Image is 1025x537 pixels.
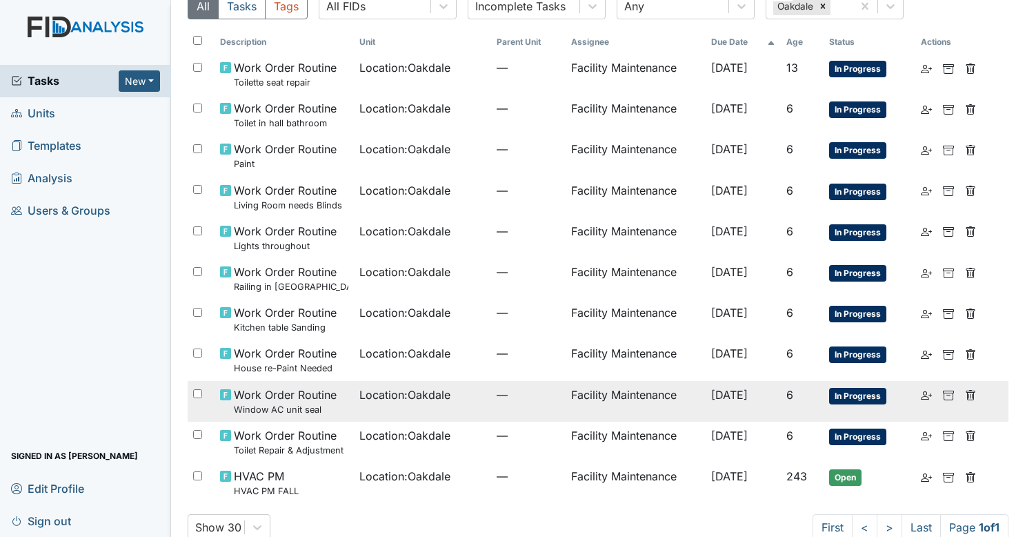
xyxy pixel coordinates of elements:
span: In Progress [829,306,886,322]
span: Work Order Routine Railing in Hallway [234,264,348,293]
a: Delete [965,345,976,362]
a: Archive [943,59,954,76]
td: Facility Maintenance [566,381,705,422]
span: — [497,264,560,280]
span: Location : Oakdale [359,304,450,321]
span: In Progress [829,265,886,282]
span: Tasks [11,72,119,89]
span: 6 [786,429,793,442]
a: Archive [943,468,954,485]
span: Work Order Routine Toilet Repair & Adjustment [234,427,344,457]
span: Sign out [11,510,71,531]
a: Archive [943,141,954,157]
td: Facility Maintenance [566,422,705,462]
span: — [497,141,560,157]
a: Delete [965,427,976,444]
span: [DATE] [711,224,748,238]
span: Location : Oakdale [359,468,450,485]
span: [DATE] [711,184,748,197]
small: Toilet Repair & Adjustment [234,444,344,457]
span: Open [829,469,862,486]
span: In Progress [829,388,886,404]
span: Work Order Routine Toilette seat repair [234,59,337,89]
a: Delete [965,100,976,117]
span: In Progress [829,142,886,159]
span: Location : Oakdale [359,345,450,362]
td: Facility Maintenance [566,340,705,380]
td: Facility Maintenance [566,258,705,299]
span: [DATE] [711,265,748,279]
span: [DATE] [711,388,748,402]
small: Window AC unit seal [234,403,337,416]
span: — [497,59,560,76]
span: Location : Oakdale [359,182,450,199]
small: HVAC PM FALL [234,485,299,498]
span: 6 [786,346,793,360]
small: Living Room needs Blinds [234,199,342,212]
span: 6 [786,184,793,197]
span: Signed in as [PERSON_NAME] [11,445,138,467]
span: In Progress [829,346,886,363]
span: — [497,304,560,321]
span: [DATE] [711,101,748,115]
span: [DATE] [711,469,748,483]
td: Facility Maintenance [566,95,705,135]
th: Actions [915,30,984,54]
small: Lights throughout [234,240,337,253]
td: Facility Maintenance [566,135,705,176]
td: Facility Maintenance [566,299,705,340]
a: Delete [965,304,976,321]
span: Work Order Routine Window AC unit seal [234,387,337,416]
span: In Progress [829,101,886,118]
a: Archive [943,223,954,240]
a: Delete [965,141,976,157]
a: Delete [965,264,976,280]
span: — [497,223,560,240]
a: Archive [943,345,954,362]
td: Facility Maintenance [566,54,705,95]
th: Toggle SortBy [781,30,824,54]
span: HVAC PM HVAC PM FALL [234,468,299,498]
small: Railing in [GEOGRAPHIC_DATA] [234,280,348,293]
div: Show 30 [195,519,241,536]
th: Toggle SortBy [824,30,915,54]
span: 6 [786,142,793,156]
span: 6 [786,101,793,115]
span: [DATE] [711,306,748,320]
span: Work Order Routine Living Room needs Blinds [234,182,342,212]
span: Work Order Routine Paint [234,141,337,170]
span: Work Order Routine Toilet in hall bathroom [234,100,337,130]
a: Delete [965,223,976,240]
span: — [497,387,560,403]
button: New [119,70,160,92]
span: Location : Oakdale [359,223,450,240]
span: [DATE] [711,142,748,156]
span: [DATE] [711,61,748,75]
a: Delete [965,182,976,199]
a: Archive [943,387,954,403]
span: 6 [786,224,793,238]
a: Archive [943,427,954,444]
small: Paint [234,157,337,170]
span: Edit Profile [11,478,84,499]
a: Delete [965,468,976,485]
span: In Progress [829,224,886,241]
span: 6 [786,306,793,320]
span: In Progress [829,61,886,77]
span: Location : Oakdale [359,100,450,117]
span: [DATE] [711,346,748,360]
th: Toggle SortBy [215,30,354,54]
small: Kitchen table Sanding [234,321,337,334]
span: Location : Oakdale [359,427,450,444]
a: Archive [943,304,954,321]
th: Toggle SortBy [491,30,566,54]
span: In Progress [829,429,886,445]
span: Work Order Routine Lights throughout [234,223,337,253]
small: House re-Paint Needed [234,362,337,375]
span: Work Order Routine Kitchen table Sanding [234,304,337,334]
span: 13 [786,61,798,75]
a: Delete [965,59,976,76]
span: — [497,468,560,485]
td: Facility Maintenance [566,462,705,503]
span: Location : Oakdale [359,387,450,403]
